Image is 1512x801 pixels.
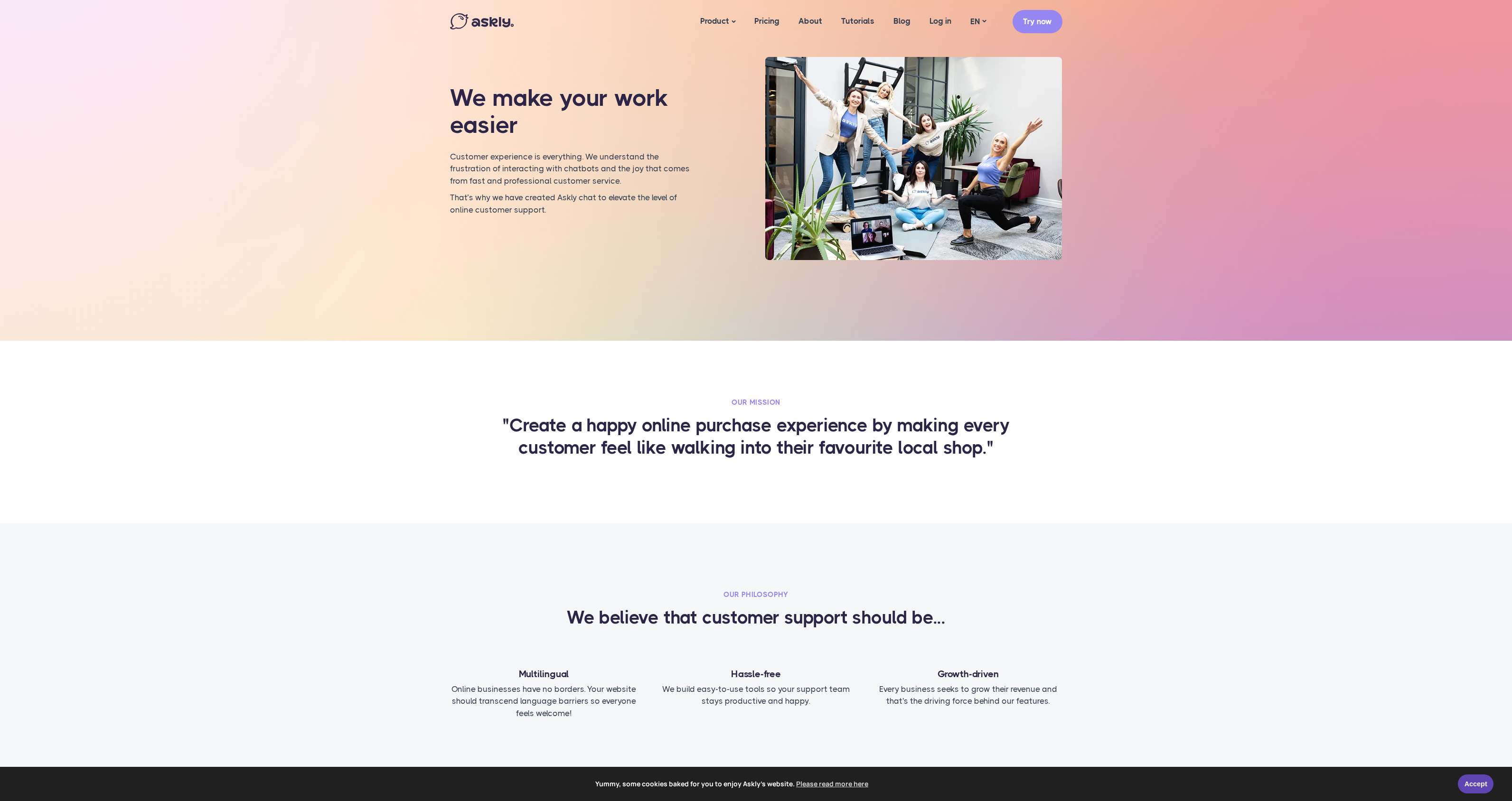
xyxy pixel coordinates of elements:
[874,667,1062,681] h4: Growth-driven
[14,777,1451,791] span: Yummy, some cookies baked for you to enjoy Askly's website.
[745,3,789,39] a: Pricing
[884,3,920,39] a: Blog
[961,15,995,28] a: EN
[789,3,832,39] a: About
[450,151,694,187] p: Customer experience is everything. We understand the frustration of interacting with chatbots and...
[874,683,1062,708] p: Every business seeks to grow their revenue and that's the driving force behind our features.
[502,606,1010,629] h3: We believe that customer support should be...
[502,414,1010,459] h3: "Create a happy online purchase experience by making every customer feel like walking into their ...
[662,683,850,708] p: We build easy-to-use tools so your support team stays productive and happy.
[450,13,514,29] img: Askly
[1458,774,1493,793] a: Accept
[450,84,694,139] h1: We make your work easier
[502,590,1010,599] h2: Our Philosophy
[691,3,745,40] a: Product
[832,3,884,39] a: Tutorials
[450,667,639,681] h4: Multilingual
[795,777,870,791] a: learn more about cookies
[502,398,1010,407] h2: Our mission
[662,667,850,681] h4: Hassle-free
[920,3,961,39] a: Log in
[450,683,639,720] p: Online businesses have no borders. Your website should transcend language barriers so everyone fe...
[450,192,694,216] p: That’s why we have created Askly chat to elevate the level of online customer support.
[1013,10,1062,33] a: Try now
